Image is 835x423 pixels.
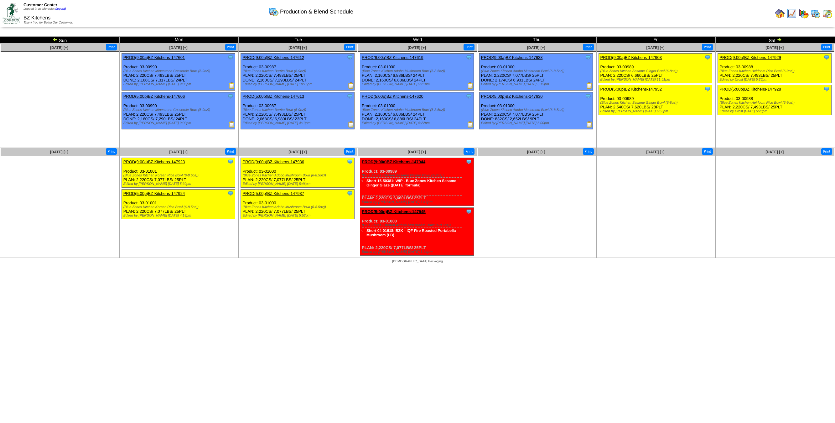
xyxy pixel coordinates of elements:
a: PROD(5:00p)BZ Kitchens-147620 [362,94,423,99]
img: arrowleft.gif [53,37,58,42]
a: PROD(9:00a)BZ Kitchens-147936 [242,159,304,164]
div: (Blue Zones Kitchen Minestrone Casserole Bowl (6-9oz)) [123,108,235,112]
img: Tooltip [227,54,234,60]
a: PROD(5:00p)BZ Kitchens-147937 [242,191,304,196]
a: PROD(9:00a)BZ Kitchens-147601 [123,55,185,60]
div: (Blue Zones Kitchen Sesame Ginger Bowl (6-8oz)) [600,69,712,73]
a: PROD(5:00p)BZ Kitchens-147952 [600,87,662,91]
a: [DATE] [+] [169,45,188,50]
img: Production Report [467,121,474,128]
img: Production Report [348,121,354,128]
span: Customer Center [23,3,57,7]
span: BZ Kitchens [23,15,50,21]
div: (Blue Zones Kitchen Adobo Mushroom Bowl (6-8.5oz)) [481,108,593,112]
a: PROD(9:00a)BZ Kitchens-147923 [123,159,185,164]
div: Edited by [PERSON_NAME] [DATE] 5:46pm [242,182,354,186]
div: Product: 03-00989 PLAN: 2,540CS / 7,620LBS / 28PLT [599,85,712,115]
img: Tooltip [347,54,353,60]
img: Tooltip [466,93,472,99]
a: [DATE] [+] [408,150,426,154]
span: Thank You for Being Our Customer! [23,21,73,24]
div: Product: 03-00990 PLAN: 2,220CS / 7,493LBS / 25PLT DONE: 2,160CS / 7,290LBS / 24PLT [122,92,235,129]
div: (Blue Zones Kitchen Heirloom Rice Bowl (6-9oz)) [719,101,831,105]
span: [DATE] [+] [765,150,784,154]
div: Edited by [PERSON_NAME] [DATE] 6:00pm [481,121,593,125]
div: Product: 03-00987 PLAN: 2,220CS / 7,493LBS / 25PLT DONE: 2,068CS / 6,980LBS / 23PLT [241,92,355,129]
div: Edited by [PERSON_NAME] [DATE] 4:18pm [123,214,235,217]
a: (logout) [55,7,66,11]
a: [DATE] [+] [288,45,307,50]
div: Edited by [PERSON_NAME] [DATE] 9:06pm [123,82,235,86]
a: PROD(9:00a)BZ Kitchens-147619 [362,55,423,60]
a: PROD(9:00a)BZ Kitchens-147628 [481,55,543,60]
div: Edited by Crost [DATE] 5:26pm [719,78,831,81]
button: Print [464,148,475,155]
a: [DATE] [+] [50,150,68,154]
div: Product: 03-01000 PLAN: 2,220CS / 7,077LBS / 25PLT [241,158,355,188]
span: [DEMOGRAPHIC_DATA] Packaging [392,260,443,263]
a: [DATE] [+] [50,45,68,50]
div: Product: 03-01001 PLAN: 2,220CS / 7,077LBS / 25PLT [122,190,235,219]
button: Print [583,44,594,50]
div: Edited by [PERSON_NAME] [DATE] 5:52pm [242,214,354,217]
a: [DATE] [+] [646,45,664,50]
div: Edited by [PERSON_NAME] [DATE] 5:30pm [123,182,235,186]
div: Edited by [PERSON_NAME] [DATE] 9:00pm [123,121,235,125]
span: Production & Blend Schedule [280,8,353,15]
button: Print [344,44,355,50]
img: Tooltip [466,208,472,215]
td: Tue [239,37,358,44]
img: calendarinout.gif [822,8,832,18]
td: Sat [716,37,835,44]
span: Logged in as Mpreston [23,7,66,11]
img: Production Report [586,82,593,89]
img: Tooltip [347,190,353,196]
div: Edited by [PERSON_NAME] [DATE] 4:13pm [242,121,354,125]
div: (Blue Zones Kitchen Korean Rice Bowl (6-8.5oz)) [123,205,235,209]
a: [DATE] [+] [646,150,664,154]
img: Tooltip [227,159,234,165]
div: Edited by [PERSON_NAME] [DATE] 10:16pm [242,82,354,86]
a: [DATE] [+] [288,150,307,154]
a: PROD(9:00a)BZ Kitchens-147903 [600,55,662,60]
td: Fri [596,37,716,44]
img: Production Report [229,82,235,89]
img: Production Report [348,82,354,89]
span: [DATE] [+] [169,150,188,154]
button: Print [106,148,117,155]
img: Tooltip [585,54,591,60]
a: [DATE] [+] [765,45,784,50]
img: home.gif [775,8,785,18]
div: Product: 03-01000 PLAN: 2,220CS / 7,077LBS / 25PLT DONE: 832CS / 2,652LBS / 9PLT [479,92,593,129]
div: (Blue Zones Kitchen Korean Rice Bowl (6-8.5oz)) [123,174,235,177]
div: Edited by [PERSON_NAME] [DATE] 5:22pm [362,121,474,125]
td: Thu [477,37,596,44]
td: Mon [119,37,239,44]
div: (Blue Zones Kitchen Adobo Mushroom Bowl (6-8.5oz)) [362,223,474,227]
img: Tooltip [227,93,234,99]
div: (Blue Zones Kitchen Heirloom Rice Bowl (6-9oz)) [719,69,831,73]
img: ZoRoCo_Logo(Green%26Foil)%20jpg.webp [3,3,20,24]
div: (Blue Zones Kitchen Burrito Bowl (6-9oz)) [242,69,354,73]
a: [DATE] [+] [408,45,426,50]
div: Product: 03-01000 PLAN: 2,220CS / 7,077LBS / 25PLT [360,208,474,256]
a: [DATE] [+] [527,150,545,154]
a: PROD(5:00p)BZ Kitchens-147924 [123,191,185,196]
td: Sun [0,37,120,44]
a: PROD(5:00p)BZ Kitchens-147630 [481,94,543,99]
div: Product: 03-00987 PLAN: 2,220CS / 7,493LBS / 25PLT DONE: 2,160CS / 7,290LBS / 24PLT [241,54,355,91]
button: Print [821,148,832,155]
div: Edited by [PERSON_NAME] [DATE] 3:15pm [481,82,593,86]
a: [DATE] [+] [527,45,545,50]
img: calendarprod.gif [269,7,279,17]
button: Print [702,148,713,155]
